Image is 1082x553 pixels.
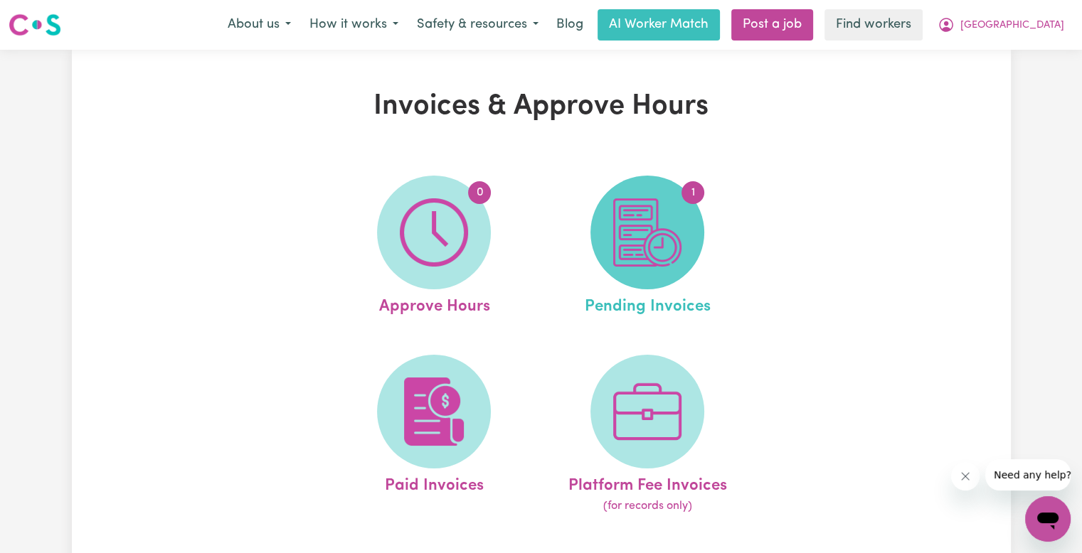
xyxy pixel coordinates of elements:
[985,459,1071,490] iframe: Message from company
[681,181,704,204] span: 1
[237,90,846,124] h1: Invoices & Approve Hours
[385,468,484,498] span: Paid Invoices
[928,10,1073,40] button: My Account
[824,9,923,41] a: Find workers
[408,10,548,40] button: Safety & resources
[568,468,727,498] span: Platform Fee Invoices
[218,10,300,40] button: About us
[548,9,592,41] a: Blog
[468,181,491,204] span: 0
[9,9,61,41] a: Careseekers logo
[332,176,536,319] a: Approve Hours
[378,289,489,319] span: Approve Hours
[960,18,1064,33] span: [GEOGRAPHIC_DATA]
[545,176,750,319] a: Pending Invoices
[545,355,750,515] a: Platform Fee Invoices(for records only)
[731,9,813,41] a: Post a job
[9,10,86,21] span: Need any help?
[300,10,408,40] button: How it works
[951,462,980,490] iframe: Close message
[603,498,692,515] span: (for records only)
[598,9,720,41] a: AI Worker Match
[585,289,711,319] span: Pending Invoices
[9,12,61,38] img: Careseekers logo
[332,355,536,515] a: Paid Invoices
[1025,496,1071,542] iframe: Button to launch messaging window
